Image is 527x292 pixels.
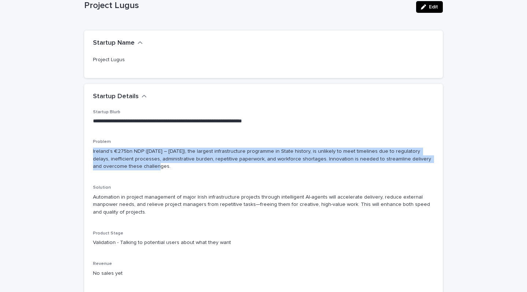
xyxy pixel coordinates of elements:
span: Product Stage [93,231,123,236]
p: Project Lugus [84,0,410,11]
button: Startup Name [93,39,143,47]
h2: Startup Details [93,93,139,101]
p: Automation in project management of major Irish infrastructure projects through intelligent AI-ag... [93,193,434,216]
p: Ireland’s €275bn NDP ([DATE] – [DATE]), the largest infrastructure programme in State history, is... [93,148,434,170]
span: Problem [93,140,111,144]
p: No sales yet [93,270,434,277]
p: Validation - Talking to potential users about what they want [93,239,434,247]
h2: Startup Name [93,39,135,47]
span: Revenue [93,262,112,266]
span: Startup Blurb [93,110,120,114]
span: Solution [93,185,111,190]
span: Edit [429,4,438,10]
button: Startup Details [93,93,147,101]
button: Edit [416,1,443,13]
p: Project Lugus [93,56,434,64]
